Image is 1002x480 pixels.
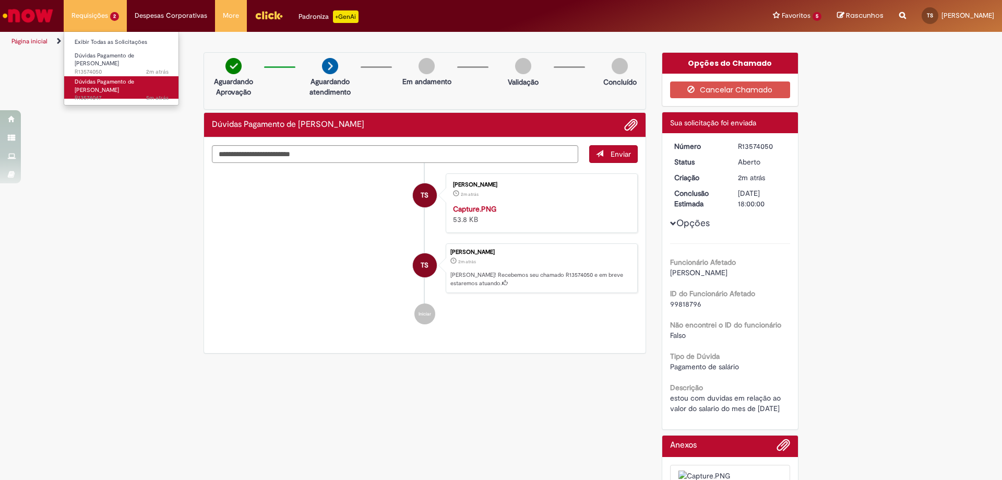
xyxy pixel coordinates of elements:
img: img-circle-grey.png [612,58,628,74]
span: 2m atrás [738,173,765,182]
span: Dúvidas Pagamento de [PERSON_NAME] [75,52,134,68]
div: R13574050 [738,141,786,151]
b: Funcionário Afetado [670,257,736,267]
span: Pagamento de salário [670,362,739,371]
dt: Criação [666,172,731,183]
b: Tipo de Dúvida [670,352,720,361]
span: 2 [110,12,119,21]
div: Thairine Garcia Franca De Sousa [413,253,437,277]
img: arrow-next.png [322,58,338,74]
div: Aberto [738,157,786,167]
b: Descrição [670,383,703,392]
dt: Número [666,141,731,151]
span: R13574050 [75,68,169,76]
button: Enviar [589,145,638,163]
h2: Anexos [670,441,697,450]
span: Requisições [71,10,108,21]
ul: Trilhas de página [8,32,660,51]
a: Aberto R13574047 : Dúvidas Pagamento de Salário [64,76,179,99]
h2: Dúvidas Pagamento de Salário Histórico de tíquete [212,120,364,130]
div: [PERSON_NAME] [453,182,627,188]
span: 2m atrás [458,259,476,265]
img: ServiceNow [1,5,55,26]
div: Thairine Garcia Franca De Sousa [413,183,437,207]
button: Adicionar anexos [777,438,790,457]
span: [PERSON_NAME] [670,268,727,277]
span: 2m atrás [461,191,479,197]
p: +GenAi [333,10,359,23]
ul: Histórico de tíquete [212,163,638,335]
div: 28/09/2025 15:38:12 [738,172,786,183]
span: 5 [813,12,821,21]
time: 28/09/2025 15:38:13 [146,68,169,76]
img: check-circle-green.png [225,58,242,74]
div: [PERSON_NAME] [450,249,632,255]
span: More [223,10,239,21]
p: Concluído [603,77,637,87]
a: Página inicial [11,37,47,45]
dt: Conclusão Estimada [666,188,731,209]
dt: Status [666,157,731,167]
span: 99818796 [670,299,701,309]
a: Rascunhos [837,11,884,21]
span: [PERSON_NAME] [941,11,994,20]
div: Opções do Chamado [662,53,798,74]
span: Despesas Corporativas [135,10,207,21]
div: 53.8 KB [453,204,627,225]
a: Aberto R13574050 : Dúvidas Pagamento de Salário [64,50,179,73]
img: click_logo_yellow_360x200.png [255,7,283,23]
p: Validação [508,77,539,87]
span: 2m atrás [146,68,169,76]
b: Não encontrei o ID do funcionário [670,320,781,330]
span: Sua solicitação foi enviada [670,118,756,127]
p: Aguardando atendimento [305,76,355,97]
p: [PERSON_NAME]! Recebemos seu chamado R13574050 e em breve estaremos atuando. [450,271,632,287]
time: 28/09/2025 15:35:18 [146,94,169,102]
span: estou com duvidas em relação ao valor do salario do mes de [DATE] [670,393,783,413]
a: Exibir Todas as Solicitações [64,37,179,48]
div: Padroniza [299,10,359,23]
img: img-circle-grey.png [515,58,531,74]
img: img-circle-grey.png [419,58,435,74]
span: Falso [670,331,686,340]
span: TS [927,12,933,19]
p: Aguardando Aprovação [208,76,259,97]
time: 28/09/2025 15:38:09 [461,191,479,197]
span: Rascunhos [846,10,884,20]
b: ID do Funcionário Afetado [670,289,755,298]
span: TS [421,253,428,278]
span: 5m atrás [146,94,169,102]
span: R13574047 [75,94,169,102]
span: TS [421,183,428,208]
div: [DATE] 18:00:00 [738,188,786,209]
time: 28/09/2025 15:38:12 [738,173,765,182]
textarea: Digite sua mensagem aqui... [212,145,578,163]
a: Capture.PNG [453,204,496,214]
button: Cancelar Chamado [670,81,791,98]
time: 28/09/2025 15:38:12 [458,259,476,265]
ul: Requisições [64,31,179,106]
span: Dúvidas Pagamento de [PERSON_NAME] [75,78,134,94]
span: Enviar [611,149,631,159]
span: Favoritos [782,10,810,21]
button: Adicionar anexos [624,118,638,132]
p: Em andamento [402,76,451,87]
li: Thairine Garcia Franca De Sousa [212,243,638,294]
